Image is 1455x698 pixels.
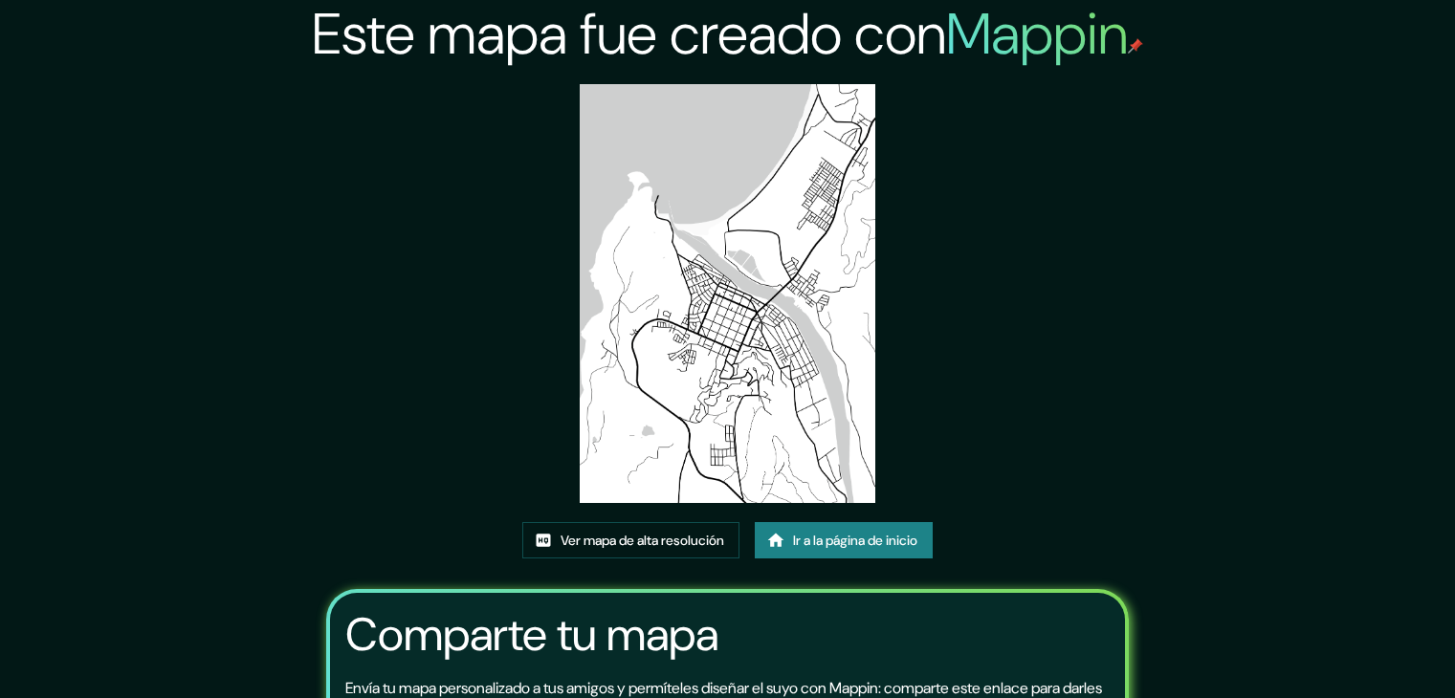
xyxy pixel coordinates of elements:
font: Comparte tu mapa [345,604,718,665]
font: Ver mapa de alta resolución [561,532,724,549]
img: pin de mapeo [1128,38,1143,54]
a: Ver mapa de alta resolución [522,522,739,558]
a: Ir a la página de inicio [755,522,933,558]
img: mapa creado [580,84,876,503]
iframe: Lanzador de widgets de ayuda [1285,623,1434,677]
font: Ir a la página de inicio [793,532,917,549]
